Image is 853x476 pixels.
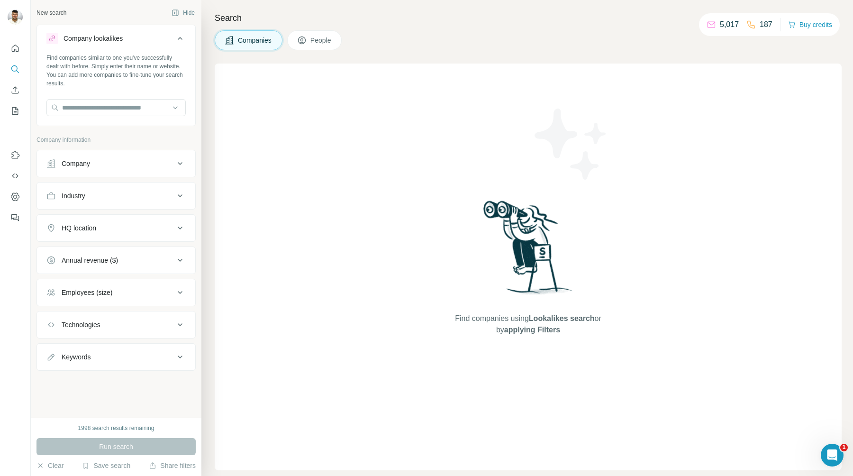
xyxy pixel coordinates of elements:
button: Industry [37,184,195,207]
img: Surfe Illustration - Stars [528,101,614,187]
span: People [310,36,332,45]
button: Share filters [149,461,196,470]
div: Employees (size) [62,288,112,297]
p: Company information [36,136,196,144]
button: Use Surfe on LinkedIn [8,146,23,164]
div: New search [36,9,66,17]
span: Companies [238,36,272,45]
span: 1 [840,444,848,451]
button: Hide [165,6,201,20]
button: Enrich CSV [8,82,23,99]
span: applying Filters [504,326,560,334]
button: Technologies [37,313,195,336]
button: Feedback [8,209,23,226]
button: My lists [8,102,23,119]
button: Clear [36,461,64,470]
button: Quick start [8,40,23,57]
div: Company [62,159,90,168]
button: Dashboard [8,188,23,205]
button: Search [8,61,23,78]
span: Find companies using or by [452,313,604,336]
span: Lookalikes search [529,314,595,322]
iframe: Intercom live chat [821,444,844,467]
p: 187 [760,19,772,30]
div: Company lookalikes [64,34,123,43]
button: Buy credits [788,18,832,31]
button: Save search [82,461,130,470]
h4: Search [215,11,842,25]
button: Keywords [37,346,195,368]
button: Company lookalikes [37,27,195,54]
button: Company [37,152,195,175]
div: Technologies [62,320,100,330]
button: HQ location [37,217,195,239]
button: Use Surfe API [8,167,23,184]
img: Surfe Illustration - Woman searching with binoculars [479,198,578,304]
div: Find companies similar to one you've successfully dealt with before. Simply enter their name or w... [46,54,186,88]
div: Industry [62,191,85,201]
div: 1998 search results remaining [78,424,154,432]
div: Annual revenue ($) [62,256,118,265]
div: Keywords [62,352,91,362]
img: Avatar [8,9,23,25]
button: Employees (size) [37,281,195,304]
button: Annual revenue ($) [37,249,195,272]
p: 5,017 [720,19,739,30]
div: HQ location [62,223,96,233]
